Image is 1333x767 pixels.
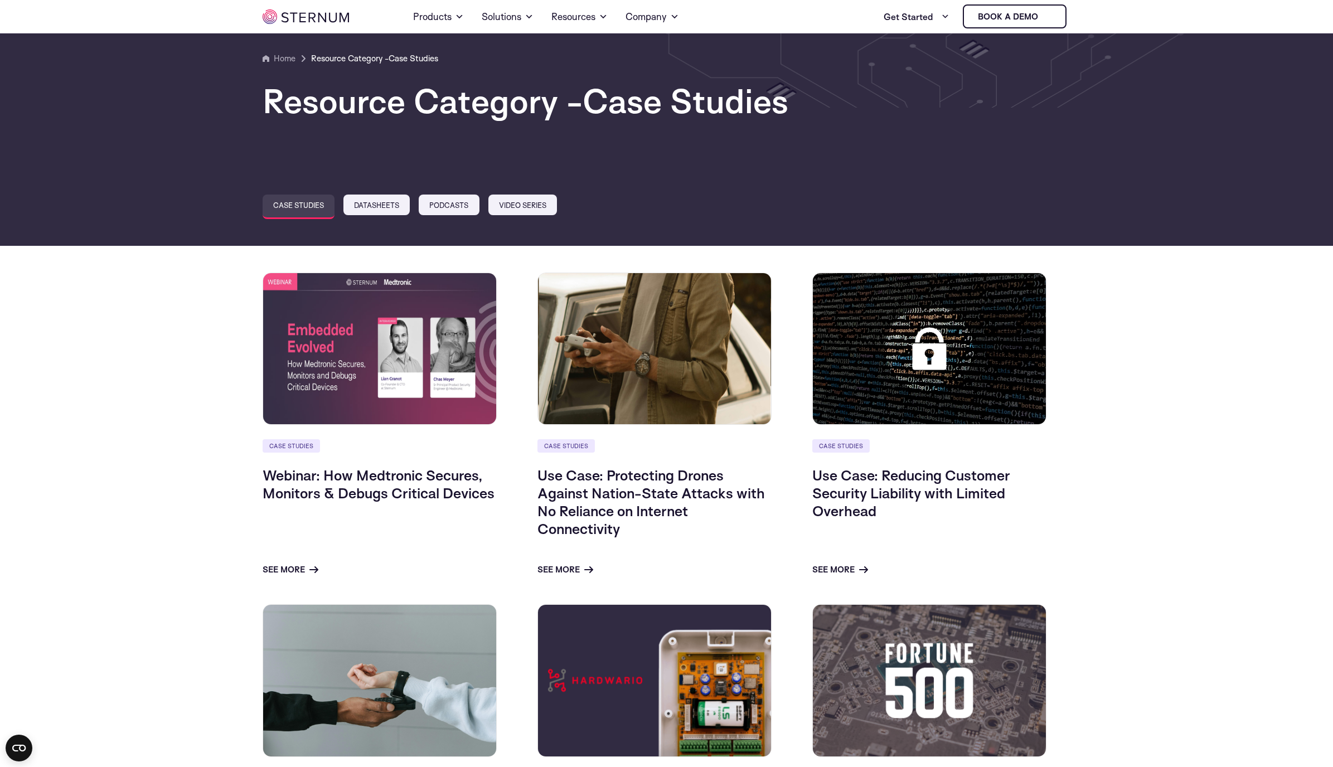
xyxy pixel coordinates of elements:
[263,273,497,425] img: Webinar: How Medtronic Secures, Monitors & Debugs Critical Devices
[488,195,557,215] a: Video Series
[1043,12,1051,21] img: sternum iot
[263,439,320,453] a: Case Studies
[263,563,318,576] a: See more
[389,53,438,64] span: Case Studies
[812,563,868,576] a: See more
[537,563,593,576] a: See more
[812,466,1010,520] a: Use Case: Reducing Customer Security Liability with Limited Overhead
[263,83,1071,119] h1: Resource Category -
[263,52,295,65] a: Home
[537,466,765,537] a: Use Case: Protecting Drones Against Nation-State Attacks with No Reliance on Internet Connectivity
[812,604,1046,757] img: Fortune 500 Company Closes Memory Leaks in Its New Mission-critical Device
[482,1,534,32] a: Solutions
[263,9,349,24] img: sternum iot
[551,1,608,32] a: Resources
[311,52,438,65] a: Resource Category -Case Studies
[263,195,335,219] a: Case Studies
[263,466,495,502] a: Webinar: How Medtronic Secures, Monitors & Debugs Critical Devices
[6,735,32,761] button: Open CMP widget
[537,273,772,425] img: Use Case: Protecting Drones Against Nation-State Attacks with No Reliance on Internet Connectivity
[343,195,410,215] a: Datasheets
[812,273,1046,425] img: Use Case: Reducing Customer Security Liability with Limited Overhead
[419,195,479,215] a: Podcasts
[537,439,595,453] a: Case Studies
[812,439,870,453] a: Case Studies
[884,6,949,28] a: Get Started
[626,1,679,32] a: Company
[583,80,788,122] span: Case Studies
[263,604,497,757] img: Use Case: Closing Memory Leaks in a New Personal Payment RTOS Device
[537,604,772,757] img: HARDWARIO Improves Security and Monitoring of Its Zephyr Devices With Sternum
[413,1,464,32] a: Products
[963,4,1067,28] a: Book a demo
